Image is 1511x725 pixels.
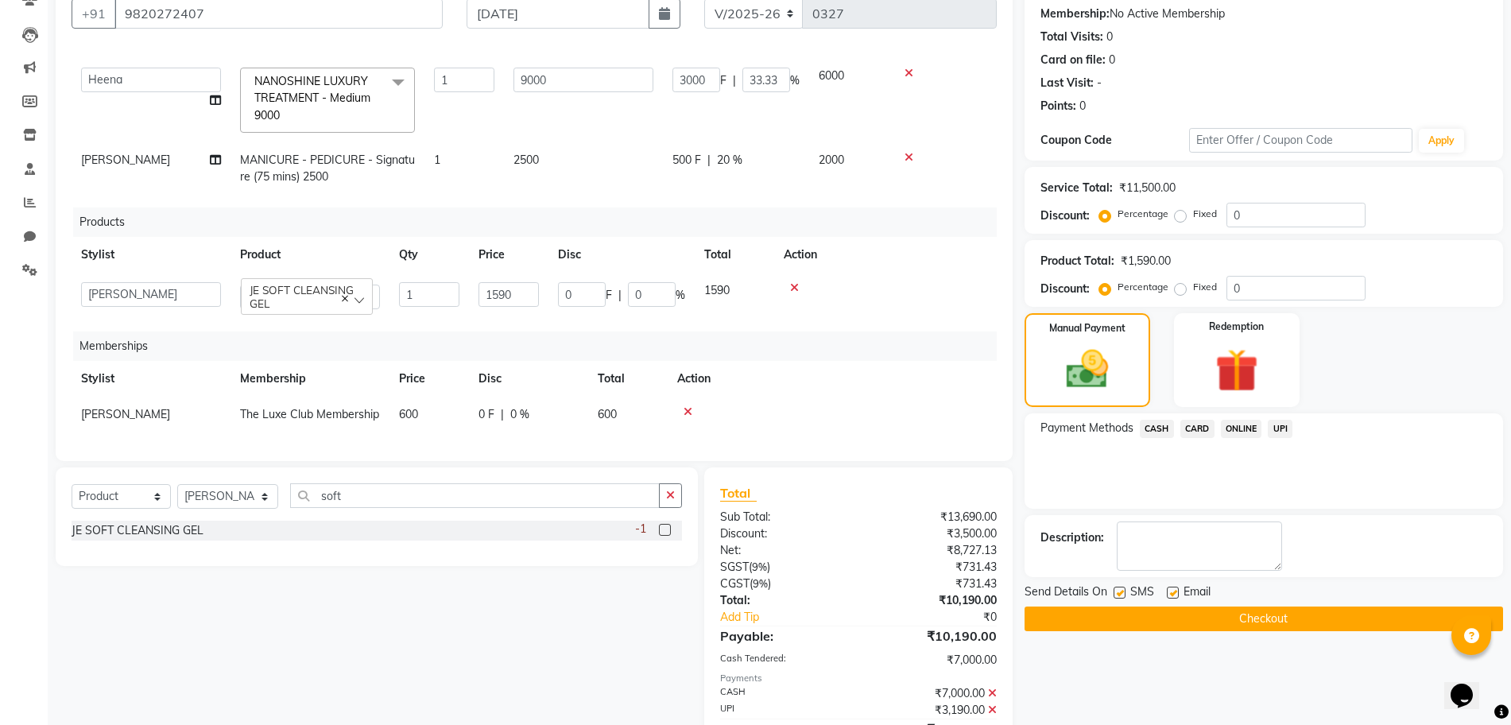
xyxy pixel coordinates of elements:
[720,560,749,574] span: SGST
[73,207,1009,237] div: Products
[1097,75,1102,91] div: -
[1040,52,1106,68] div: Card on file:
[668,361,997,397] th: Action
[469,361,588,397] th: Disc
[1040,6,1110,22] div: Membership:
[1040,281,1090,297] div: Discount:
[81,407,170,421] span: [PERSON_NAME]
[1040,98,1076,114] div: Points:
[389,361,469,397] th: Price
[790,72,800,89] span: %
[254,74,370,122] span: NANOSHINE LUXURY TREATMENT - Medium 9000
[858,702,1009,719] div: ₹3,190.00
[774,237,997,273] th: Action
[708,652,858,669] div: Cash Tendered:
[1118,207,1168,221] label: Percentage
[598,407,617,421] span: 600
[1118,280,1168,294] label: Percentage
[72,237,231,273] th: Stylist
[858,685,1009,702] div: ₹7,000.00
[1025,607,1503,631] button: Checkout
[1140,420,1174,438] span: CASH
[72,361,231,397] th: Stylist
[389,237,469,273] th: Qty
[606,287,612,304] span: F
[1053,345,1121,394] img: _cash.svg
[510,406,529,423] span: 0 %
[290,483,660,508] input: Search or Scan
[708,559,858,576] div: ( )
[1130,583,1154,603] span: SMS
[819,68,844,83] span: 6000
[1040,207,1090,224] div: Discount:
[720,576,750,591] span: CGST
[1119,180,1176,196] div: ₹11,500.00
[1040,420,1133,436] span: Payment Methods
[1202,343,1272,397] img: _gift.svg
[635,521,646,537] span: -1
[240,407,379,421] span: The Luxe Club Membership
[1040,29,1103,45] div: Total Visits:
[501,406,504,423] span: |
[469,237,548,273] th: Price
[752,560,767,573] span: 9%
[819,153,844,167] span: 2000
[1193,207,1217,221] label: Fixed
[73,331,1009,361] div: Memberships
[1040,253,1114,269] div: Product Total:
[858,592,1009,609] div: ₹10,190.00
[695,237,774,273] th: Total
[720,485,757,502] span: Total
[1268,420,1292,438] span: UPI
[1040,180,1113,196] div: Service Total:
[280,108,287,122] a: x
[1040,529,1104,546] div: Description:
[1419,129,1464,153] button: Apply
[708,525,858,542] div: Discount:
[1079,98,1086,114] div: 0
[883,609,1009,626] div: ₹0
[1221,420,1262,438] span: ONLINE
[1444,661,1495,709] iframe: chat widget
[513,153,539,167] span: 2500
[1184,583,1211,603] span: Email
[708,576,858,592] div: ( )
[81,153,170,167] span: [PERSON_NAME]
[708,542,858,559] div: Net:
[250,283,354,310] span: JE SOFT CLEANSING GEL
[1109,52,1115,68] div: 0
[720,72,726,89] span: F
[717,152,742,169] span: 20 %
[548,237,695,273] th: Disc
[708,702,858,719] div: UPI
[240,153,415,184] span: MANICURE - PEDICURE - Signature (75 mins) 2500
[707,152,711,169] span: |
[72,522,203,539] div: JE SOFT CLEANSING GEL
[1209,320,1264,334] label: Redemption
[588,361,668,397] th: Total
[733,72,736,89] span: |
[704,283,730,297] span: 1590
[858,652,1009,669] div: ₹7,000.00
[1025,583,1107,603] span: Send Details On
[858,525,1009,542] div: ₹3,500.00
[1193,280,1217,294] label: Fixed
[858,509,1009,525] div: ₹13,690.00
[858,626,1009,646] div: ₹10,190.00
[753,577,768,590] span: 9%
[858,559,1009,576] div: ₹731.43
[708,509,858,525] div: Sub Total:
[720,672,997,685] div: Payments
[231,237,389,273] th: Product
[1040,75,1094,91] div: Last Visit:
[1180,420,1215,438] span: CARD
[858,542,1009,559] div: ₹8,727.13
[708,685,858,702] div: CASH
[676,287,685,304] span: %
[708,592,858,609] div: Total:
[858,576,1009,592] div: ₹731.43
[399,407,418,421] span: 600
[1040,6,1487,22] div: No Active Membership
[1121,253,1171,269] div: ₹1,590.00
[708,626,858,646] div: Payable:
